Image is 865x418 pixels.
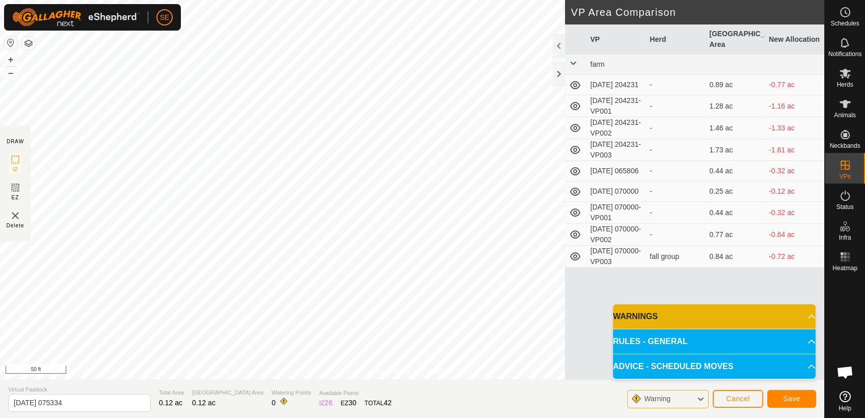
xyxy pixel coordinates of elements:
span: Notifications [828,51,861,57]
span: Help [839,405,851,411]
span: IZ [13,166,18,173]
span: Herds [836,82,853,88]
td: -0.32 ac [765,202,824,224]
p-accordion-header: RULES - GENERAL [613,329,816,354]
th: New Allocation [765,24,824,55]
span: Delete [7,222,24,229]
span: 0 [272,399,276,407]
span: Available Points [319,389,391,398]
span: Heatmap [832,265,857,271]
span: Neckbands [829,143,860,149]
th: [GEOGRAPHIC_DATA] Area [705,24,765,55]
img: Gallagher Logo [12,8,140,27]
th: VP [586,24,646,55]
td: [DATE] 065806 [586,161,646,181]
div: - [650,80,701,90]
td: 1.46 ac [705,117,765,139]
td: 0.25 ac [705,181,765,202]
span: 42 [384,399,392,407]
span: Warning [644,395,670,403]
span: Cancel [726,395,750,403]
div: - [650,101,701,112]
td: [DATE] 204231-VP001 [586,95,646,117]
td: -0.12 ac [765,181,824,202]
th: Herd [645,24,705,55]
a: Privacy Policy [372,366,410,375]
div: DRAW [7,138,24,145]
span: Status [836,204,853,210]
div: Open chat [830,357,860,387]
td: 1.28 ac [705,95,765,117]
div: - [650,123,701,134]
span: Animals [834,112,856,118]
td: -0.64 ac [765,224,824,246]
span: Total Area [159,388,184,397]
button: Save [767,390,816,408]
h2: VP Area Comparison [571,6,824,18]
div: - [650,145,701,155]
td: -0.72 ac [765,246,824,268]
button: – [5,67,17,79]
span: 0.12 ac [192,399,215,407]
a: Contact Us [422,366,452,375]
td: [DATE] 070000-VP002 [586,224,646,246]
a: Help [825,387,865,415]
span: [GEOGRAPHIC_DATA] Area [192,388,263,397]
td: -1.33 ac [765,117,824,139]
td: -0.77 ac [765,75,824,95]
span: 0.12 ac [159,399,182,407]
div: fall group [650,251,701,262]
td: 0.77 ac [705,224,765,246]
span: Schedules [830,20,859,27]
td: [DATE] 070000 [586,181,646,202]
span: Save [783,395,800,403]
span: 30 [348,399,357,407]
td: 0.44 ac [705,161,765,181]
div: - [650,229,701,240]
span: Infra [839,234,851,241]
td: 0.44 ac [705,202,765,224]
span: RULES - GENERAL [613,335,688,348]
div: TOTAL [365,398,392,408]
span: Virtual Paddock [8,385,151,394]
span: WARNINGS [613,310,658,323]
td: 1.73 ac [705,139,765,161]
td: -1.16 ac [765,95,824,117]
button: Map Layers [22,37,35,49]
button: Reset Map [5,37,17,49]
td: [DATE] 204231 [586,75,646,95]
span: EZ [12,194,19,201]
span: Watering Points [272,388,311,397]
span: ADVICE - SCHEDULED MOVES [613,360,733,373]
span: SE [160,12,170,23]
td: [DATE] 070000-VP003 [586,246,646,268]
td: -0.32 ac [765,161,824,181]
td: 0.84 ac [705,246,765,268]
td: [DATE] 070000-VP001 [586,202,646,224]
span: 26 [325,399,333,407]
p-accordion-header: WARNINGS [613,304,816,329]
div: IZ [319,398,332,408]
p-accordion-header: ADVICE - SCHEDULED MOVES [613,354,816,379]
button: + [5,54,17,66]
span: VPs [839,173,850,179]
td: -1.61 ac [765,139,824,161]
div: - [650,186,701,197]
div: - [650,207,701,218]
td: 0.89 ac [705,75,765,95]
td: [DATE] 204231-VP002 [586,117,646,139]
div: EZ [341,398,357,408]
img: VP [9,210,21,222]
button: Cancel [713,390,763,408]
span: farm [590,60,605,68]
div: - [650,166,701,176]
td: [DATE] 204231-VP003 [586,139,646,161]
